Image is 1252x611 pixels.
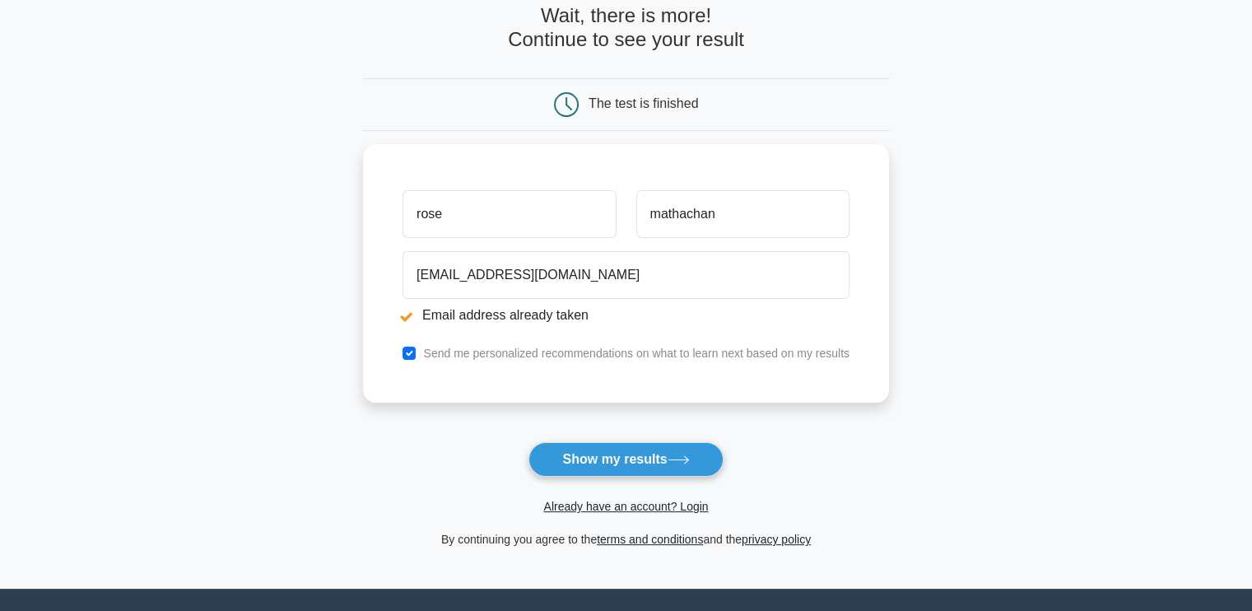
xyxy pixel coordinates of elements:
input: Last name [636,190,849,238]
li: Email address already taken [403,305,849,325]
div: The test is finished [589,96,698,110]
a: Already have an account? Login [543,500,708,513]
a: terms and conditions [597,533,703,546]
label: Send me personalized recommendations on what to learn next based on my results [423,347,849,360]
div: By continuing you agree to the and the [353,529,899,549]
input: Email [403,251,849,299]
button: Show my results [528,442,723,477]
h4: Wait, there is more! Continue to see your result [363,4,889,52]
input: First name [403,190,616,238]
a: privacy policy [742,533,811,546]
